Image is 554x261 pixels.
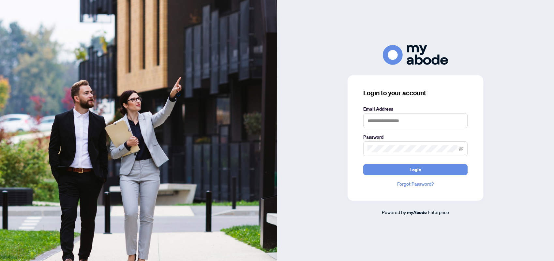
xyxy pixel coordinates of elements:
span: Powered by [382,209,406,215]
span: Login [410,164,421,175]
a: myAbode [407,209,427,216]
img: ma-logo [383,45,448,65]
h3: Login to your account [363,88,468,98]
label: Email Address [363,105,468,113]
a: Forgot Password? [363,180,468,188]
button: Login [363,164,468,175]
span: eye-invisible [459,146,463,151]
label: Password [363,133,468,141]
span: Enterprise [428,209,449,215]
